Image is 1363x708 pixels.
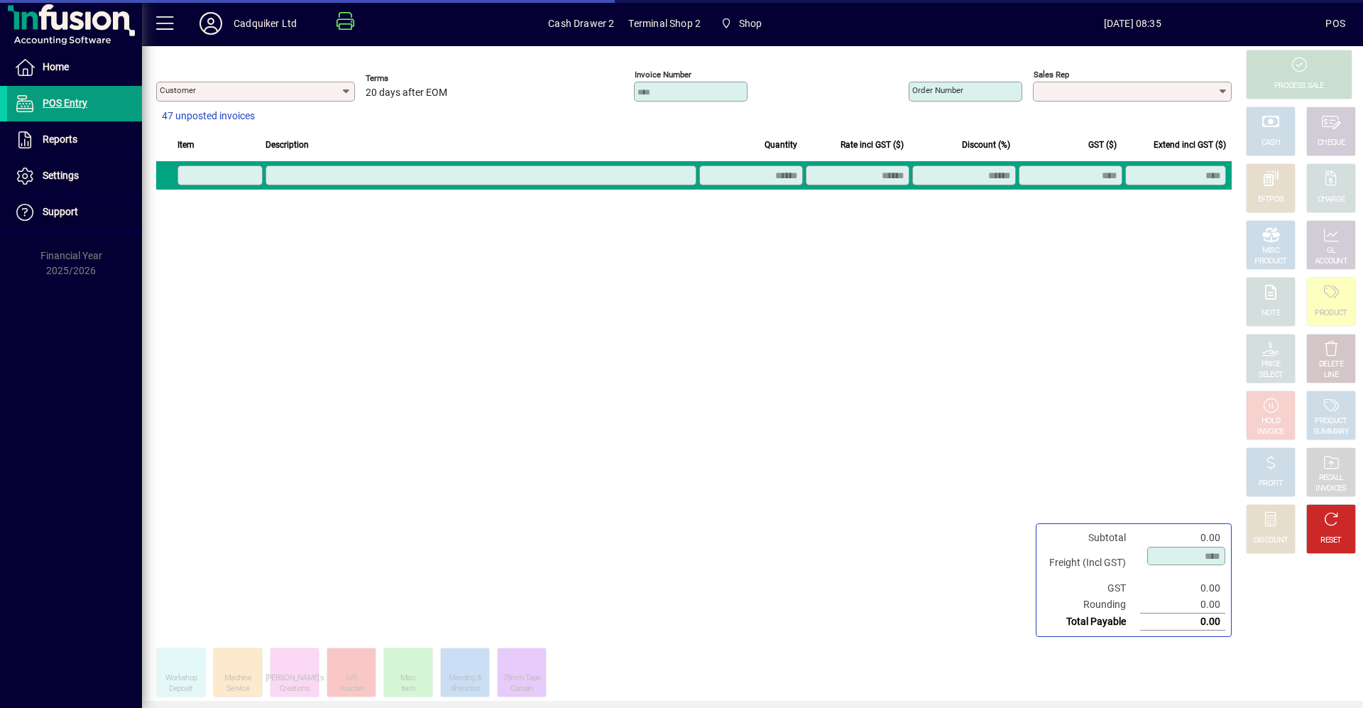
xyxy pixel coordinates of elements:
[1042,546,1140,580] td: Freight (Incl GST)
[43,97,87,109] span: POS Entry
[1042,530,1140,546] td: Subtotal
[1318,138,1345,148] div: CHEQUE
[346,673,357,684] div: Gift
[503,673,541,684] div: 75mm Tape
[162,109,255,124] span: 47 unposted invoices
[7,195,142,230] a: Support
[1315,484,1346,494] div: INVOICES
[1257,427,1283,437] div: INVOICE
[1261,138,1280,148] div: CASH
[510,684,532,695] div: Curtain
[1254,256,1286,267] div: PRODUCT
[188,11,234,36] button: Profile
[841,137,904,153] span: Rate incl GST ($)
[449,673,482,684] div: Mending &
[1261,359,1281,370] div: PRICE
[7,158,142,194] a: Settings
[1274,81,1324,92] div: PROCESS SALE
[1315,256,1347,267] div: ACCOUNT
[1259,370,1283,381] div: SELECT
[1327,246,1336,256] div: GL
[224,673,251,684] div: Machine
[628,12,701,35] span: Terminal Shop 2
[266,673,324,684] div: [PERSON_NAME]'s
[1320,535,1342,546] div: RESET
[739,12,762,35] span: Shop
[43,134,77,145] span: Reports
[1088,137,1117,153] span: GST ($)
[1140,580,1225,597] td: 0.00
[165,673,197,684] div: Workshop
[7,50,142,85] a: Home
[1140,614,1225,631] td: 0.00
[1140,530,1225,546] td: 0.00
[400,673,416,684] div: Misc
[450,684,480,695] div: Alteration
[1259,479,1283,489] div: PROFIT
[339,684,364,695] div: Voucher
[765,137,797,153] span: Quantity
[160,85,196,95] mat-label: Customer
[912,85,963,95] mat-label: Order number
[635,70,691,80] mat-label: Invoice number
[169,684,192,695] div: Deposit
[366,74,451,83] span: Terms
[1261,308,1280,319] div: NOTE
[1315,308,1347,319] div: PRODUCT
[1140,597,1225,614] td: 0.00
[939,12,1325,35] span: [DATE] 08:35
[1315,416,1347,427] div: PRODUCT
[548,12,614,35] span: Cash Drawer 2
[266,137,309,153] span: Description
[280,684,310,695] div: Creations
[1042,597,1140,614] td: Rounding
[234,12,297,35] div: Cadquiker Ltd
[1324,370,1338,381] div: LINE
[1042,614,1140,631] td: Total Payable
[177,137,195,153] span: Item
[1258,195,1284,205] div: EFTPOS
[1154,137,1226,153] span: Extend incl GST ($)
[43,206,78,217] span: Support
[1319,359,1343,370] div: DELETE
[401,684,415,695] div: Item
[962,137,1010,153] span: Discount (%)
[1254,535,1288,546] div: DISCOUNT
[7,122,142,158] a: Reports
[715,11,767,36] span: Shop
[366,87,447,99] span: 20 days after EOM
[1034,70,1069,80] mat-label: Sales rep
[1261,416,1280,427] div: HOLD
[156,104,261,129] button: 47 unposted invoices
[226,684,249,695] div: Service
[1313,427,1349,437] div: SUMMARY
[43,61,69,72] span: Home
[1325,12,1345,35] div: POS
[43,170,79,181] span: Settings
[1042,580,1140,597] td: GST
[1318,195,1345,205] div: CHARGE
[1319,473,1344,484] div: RECALL
[1262,246,1279,256] div: MISC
